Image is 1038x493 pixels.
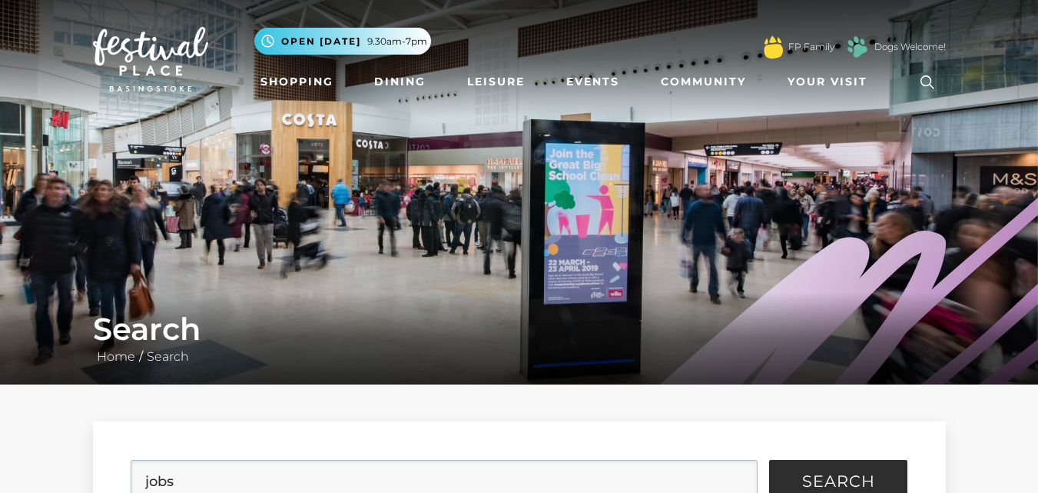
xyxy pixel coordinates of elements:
span: Search [802,474,875,489]
button: Open [DATE] 9.30am-7pm [254,28,431,55]
a: Events [560,68,625,96]
a: Home [93,349,139,364]
div: / [81,311,957,366]
span: Your Visit [788,74,867,90]
h1: Search [93,311,946,348]
span: 9.30am-7pm [367,35,427,48]
a: Dining [368,68,432,96]
a: Shopping [254,68,340,96]
a: Leisure [461,68,531,96]
a: Search [143,349,193,364]
span: Open [DATE] [281,35,361,48]
a: Community [655,68,752,96]
a: FP Family [788,40,834,54]
img: Festival Place Logo [93,27,208,92]
a: Dogs Welcome! [874,40,946,54]
a: Your Visit [781,68,881,96]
